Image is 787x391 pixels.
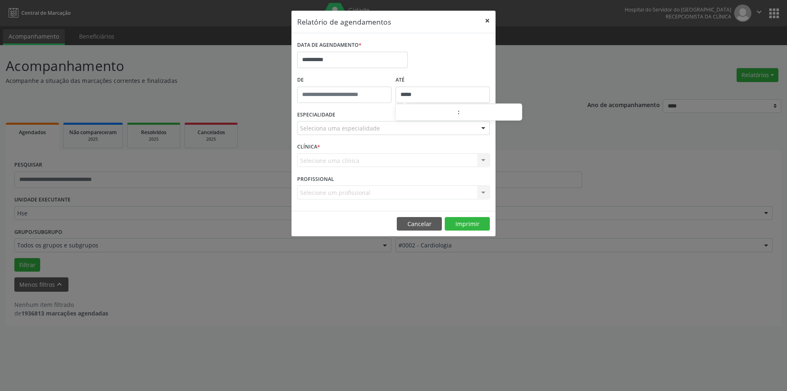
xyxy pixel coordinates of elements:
span: Seleciona uma especialidade [300,124,380,133]
label: DATA DE AGENDAMENTO [297,39,362,52]
button: Imprimir [445,217,490,231]
input: Hour [396,105,457,121]
label: De [297,74,391,87]
h5: Relatório de agendamentos [297,16,391,27]
button: Cancelar [397,217,442,231]
button: Close [479,11,496,31]
span: : [457,104,460,120]
input: Minute [460,105,522,121]
label: CLÍNICA [297,141,320,153]
label: ESPECIALIDADE [297,109,335,121]
label: ATÉ [396,74,490,87]
label: PROFISSIONAL [297,173,334,185]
